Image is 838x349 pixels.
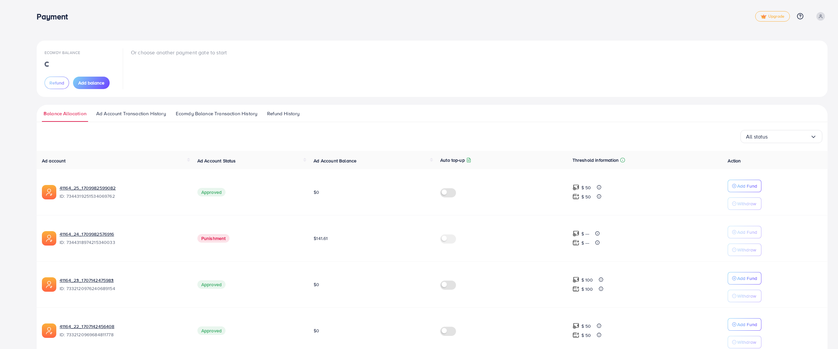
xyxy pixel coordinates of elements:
img: top-up amount [573,239,579,246]
span: $0 [314,327,319,334]
p: $ 100 [581,276,593,284]
div: <span class='underline'>41164_22_1707142456408</span></br>7332120969684811778 [60,323,187,338]
p: Or choose another payment gate to start [131,48,227,56]
span: Approved [197,188,226,196]
button: Refund [45,77,69,89]
button: Add Fund [728,226,761,238]
p: $ 50 [581,184,591,192]
span: Action [728,157,741,164]
span: ID: 7332120969684811778 [60,331,187,338]
span: Balance Allocation [44,110,86,117]
img: top-up amount [573,276,579,283]
span: ID: 7332120976240689154 [60,285,187,292]
img: ic-ads-acc.e4c84228.svg [42,323,56,338]
span: Punishment [197,234,230,243]
img: ic-ads-acc.e4c84228.svg [42,185,56,199]
a: 41164_24_1709982576916 [60,231,187,237]
p: Withdraw [737,338,756,346]
img: ic-ads-acc.e4c84228.svg [42,277,56,292]
span: Refund History [267,110,300,117]
img: top-up amount [573,193,579,200]
span: ID: 7344319251534069762 [60,193,187,199]
h3: Payment [37,12,73,21]
p: Add Fund [737,182,757,190]
img: top-up amount [573,322,579,329]
span: $141.61 [314,235,328,242]
span: $0 [314,189,319,195]
p: $ --- [581,239,590,247]
span: Upgrade [761,14,784,19]
img: top-up amount [573,230,579,237]
p: Withdraw [737,292,756,300]
button: Withdraw [728,336,761,348]
p: $ 50 [581,322,591,330]
button: Add Fund [728,318,761,331]
p: Withdraw [737,246,756,254]
span: Ecomdy Balance Transaction History [176,110,257,117]
p: Add Fund [737,274,757,282]
a: 41164_22_1707142456408 [60,323,187,330]
p: Threshold information [573,156,619,164]
p: $ --- [581,230,590,238]
p: $ 100 [581,285,593,293]
p: Withdraw [737,200,756,208]
p: Add Fund [737,228,757,236]
p: Add Fund [737,321,757,328]
button: Withdraw [728,197,761,210]
button: Withdraw [728,244,761,256]
span: Ad Account Status [197,157,236,164]
div: Search for option [740,130,822,143]
a: 41164_23_1707142475983 [60,277,187,284]
img: ic-ads-acc.e4c84228.svg [42,231,56,246]
img: top-up amount [573,184,579,191]
span: Approved [197,326,226,335]
input: Search for option [768,132,810,142]
div: <span class='underline'>41164_25_1709982599082</span></br>7344319251534069762 [60,185,187,200]
span: Add balance [78,80,104,86]
span: $0 [314,281,319,288]
span: Approved [197,280,226,289]
span: ID: 7344318974215340033 [60,239,187,246]
div: <span class='underline'>41164_23_1707142475983</span></br>7332120976240689154 [60,277,187,292]
p: $ 50 [581,193,591,201]
img: top-up amount [573,285,579,292]
span: Ad Account Transaction History [96,110,166,117]
a: tickUpgrade [755,11,790,22]
img: top-up amount [573,332,579,339]
p: $ 50 [581,331,591,339]
p: Auto top-up [440,156,465,164]
span: Ad Account Balance [314,157,356,164]
span: Ecomdy Balance [45,50,80,55]
button: Add balance [73,77,110,89]
img: tick [761,14,766,19]
span: Ad account [42,157,66,164]
button: Add Fund [728,272,761,285]
a: 41164_25_1709982599082 [60,185,187,191]
button: Add Fund [728,180,761,192]
div: <span class='underline'>41164_24_1709982576916</span></br>7344318974215340033 [60,231,187,246]
span: Refund [49,80,64,86]
button: Withdraw [728,290,761,302]
span: All status [746,132,768,142]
